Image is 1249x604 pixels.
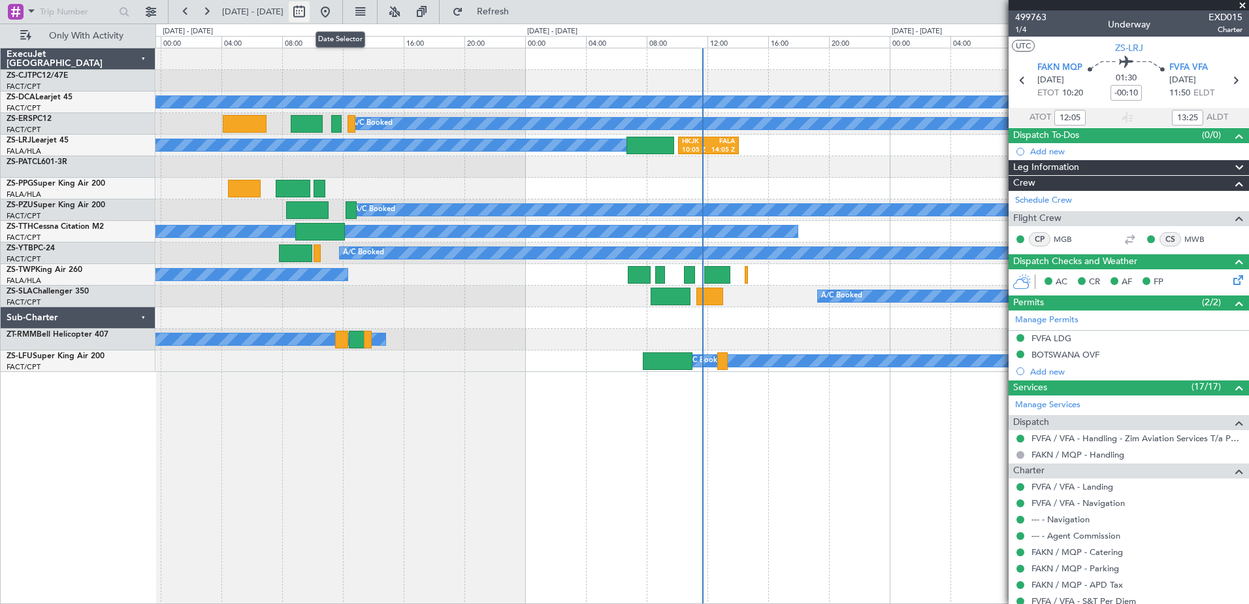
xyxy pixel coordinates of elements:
[7,352,33,360] span: ZS-LFU
[316,31,365,48] div: Date Selector
[1054,110,1086,126] input: --:--
[829,36,890,48] div: 20:00
[1031,349,1099,360] div: BOTSWANA OVF
[1193,87,1214,100] span: ELDT
[1013,415,1049,430] span: Dispatch
[7,137,31,144] span: ZS-LRJ
[1169,74,1196,87] span: [DATE]
[1029,232,1050,246] div: CP
[1030,366,1242,377] div: Add new
[7,93,73,101] a: ZS-DCALearjet 45
[7,190,41,199] a: FALA/HLA
[7,254,41,264] a: FACT/CPT
[1172,110,1203,126] input: --:--
[161,36,221,48] div: 00:00
[7,331,108,339] a: ZT-RMMBell Helicopter 407
[7,288,33,295] span: ZS-SLA
[708,146,735,155] div: 14:05 Z
[1013,254,1137,269] span: Dispatch Checks and Weather
[1012,40,1035,52] button: UTC
[1031,514,1090,525] a: --- - Navigation
[7,158,67,166] a: ZS-PATCL601-3R
[1202,295,1221,309] span: (2/2)
[7,244,55,252] a: ZS-YTBPC-24
[1013,463,1045,478] span: Charter
[7,72,68,80] a: ZS-CJTPC12/47E
[682,146,709,155] div: 10:05 Z
[464,36,525,48] div: 20:00
[1031,449,1124,460] a: FAKN / MQP - Handling
[1015,399,1080,412] a: Manage Services
[685,351,726,371] div: A/C Booked
[34,31,138,41] span: Only With Activity
[163,26,213,37] div: [DATE] - [DATE]
[14,25,142,46] button: Only With Activity
[1013,128,1079,143] span: Dispatch To-Dos
[7,211,41,221] a: FACT/CPT
[586,36,647,48] div: 04:00
[1108,18,1150,31] div: Underway
[1013,160,1079,175] span: Leg Information
[7,158,32,166] span: ZS-PAT
[1030,146,1242,157] div: Add new
[892,26,942,37] div: [DATE] - [DATE]
[7,223,33,231] span: ZS-TTH
[282,36,343,48] div: 08:00
[1202,128,1221,142] span: (0/0)
[7,233,41,243] a: FACT/CPT
[1031,481,1113,492] a: FVFA / VFA - Landing
[1169,87,1190,100] span: 11:50
[1184,233,1214,245] a: MWB
[682,137,709,146] div: HKJK
[1031,433,1242,444] a: FVFA / VFA - Handling - Zim Aviation Services T/a Pepeti Commodities
[890,36,950,48] div: 00:00
[222,6,284,18] span: [DATE] - [DATE]
[1122,276,1132,289] span: AF
[7,180,33,188] span: ZS-PPG
[1015,24,1046,35] span: 1/4
[1062,87,1083,100] span: 10:20
[343,243,384,263] div: A/C Booked
[7,266,35,274] span: ZS-TWP
[1031,530,1120,541] a: --- - Agent Commission
[1169,61,1208,75] span: FVFA VFA
[7,146,41,156] a: FALA/HLA
[7,223,104,231] a: ZS-TTHCessna Citation M2
[7,297,41,307] a: FACT/CPT
[1015,194,1072,207] a: Schedule Crew
[351,114,393,133] div: A/C Booked
[466,7,521,16] span: Refresh
[1013,295,1044,310] span: Permits
[7,180,105,188] a: ZS-PPGSuper King Air 200
[7,201,105,209] a: ZS-PZUSuper King Air 200
[1013,380,1047,395] span: Services
[7,244,33,252] span: ZS-YTB
[7,288,89,295] a: ZS-SLAChallenger 350
[768,36,829,48] div: 16:00
[7,201,33,209] span: ZS-PZU
[1031,497,1125,509] a: FVFA / VFA - Navigation
[1031,563,1119,574] a: FAKN / MQP - Parking
[1015,10,1046,24] span: 499763
[1031,546,1123,558] a: FAKN / MQP - Catering
[7,103,41,113] a: FACT/CPT
[7,137,69,144] a: ZS-LRJLearjet 45
[1208,24,1242,35] span: Charter
[7,82,41,92] a: FACT/CPT
[404,36,464,48] div: 16:00
[708,137,735,146] div: FALA
[525,36,586,48] div: 00:00
[1013,211,1062,226] span: Flight Crew
[707,36,768,48] div: 12:00
[1089,276,1100,289] span: CR
[7,93,35,101] span: ZS-DCA
[1054,233,1083,245] a: MGB
[1116,72,1137,85] span: 01:30
[7,362,41,372] a: FACT/CPT
[40,2,115,22] input: Trip Number
[354,200,395,220] div: A/C Booked
[527,26,577,37] div: [DATE] - [DATE]
[7,276,41,286] a: FALA/HLA
[7,352,105,360] a: ZS-LFUSuper King Air 200
[1056,276,1067,289] span: AC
